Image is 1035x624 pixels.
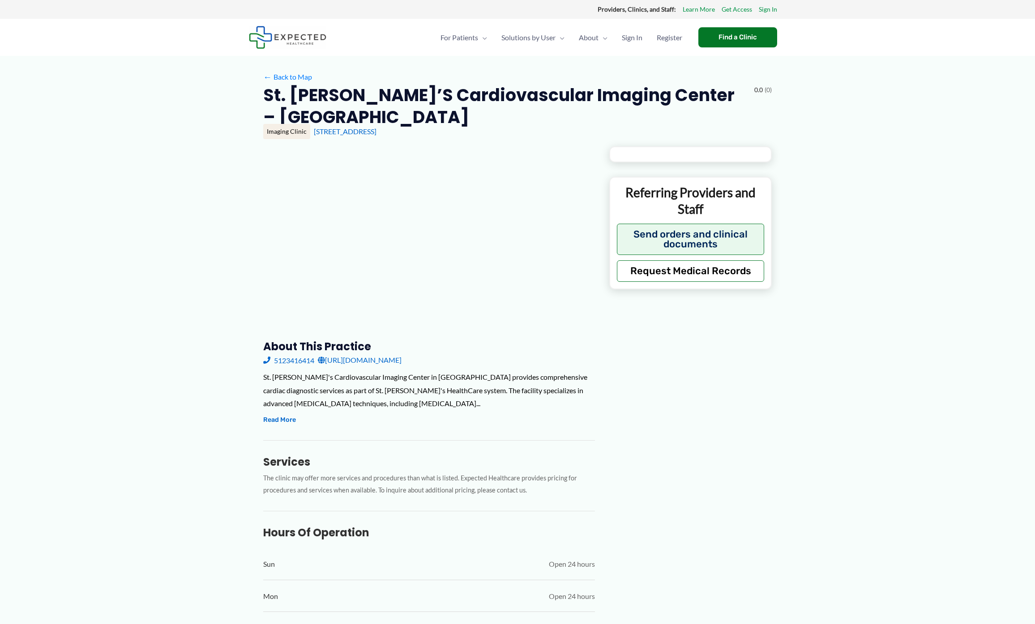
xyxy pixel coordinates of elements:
a: Find a Clinic [698,27,777,47]
p: Referring Providers and Staff [617,184,764,217]
nav: Primary Site Navigation [433,22,689,53]
span: ← [263,72,272,81]
p: The clinic may offer more services and procedures than what is listed. Expected Healthcare provid... [263,472,595,497]
span: Menu Toggle [599,22,607,53]
button: Read More [263,415,296,425]
a: 5123416414 [263,353,314,367]
a: Learn More [683,4,715,15]
a: [URL][DOMAIN_NAME] [318,353,402,367]
span: Open 24 hours [549,590,595,603]
span: Sign In [622,22,642,53]
div: Imaging Clinic [263,124,310,139]
button: Send orders and clinical documents [617,224,764,255]
a: Sign In [615,22,650,53]
span: Sun [263,557,275,571]
h3: Hours of Operation [263,526,595,539]
a: Register [650,22,689,53]
div: St. [PERSON_NAME]'s Cardiovascular Imaging Center in [GEOGRAPHIC_DATA] provides comprehensive car... [263,370,595,410]
h3: Services [263,455,595,469]
span: Mon [263,590,278,603]
button: Request Medical Records [617,260,764,282]
a: Solutions by UserMenu Toggle [494,22,572,53]
a: ←Back to Map [263,70,312,84]
h3: About this practice [263,340,595,353]
a: AboutMenu Toggle [572,22,615,53]
img: Expected Healthcare Logo - side, dark font, small [249,26,326,49]
span: Open 24 hours [549,557,595,571]
h2: St. [PERSON_NAME]’s Cardiovascular Imaging Center – [GEOGRAPHIC_DATA] [263,84,747,128]
a: Get Access [722,4,752,15]
span: Solutions by User [501,22,556,53]
a: For PatientsMenu Toggle [433,22,494,53]
span: About [579,22,599,53]
a: [STREET_ADDRESS] [314,127,376,136]
span: Register [657,22,682,53]
span: For Patients [441,22,478,53]
a: Sign In [759,4,777,15]
span: Menu Toggle [556,22,565,53]
span: Menu Toggle [478,22,487,53]
span: (0) [765,84,772,96]
span: 0.0 [754,84,763,96]
strong: Providers, Clinics, and Staff: [598,5,676,13]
